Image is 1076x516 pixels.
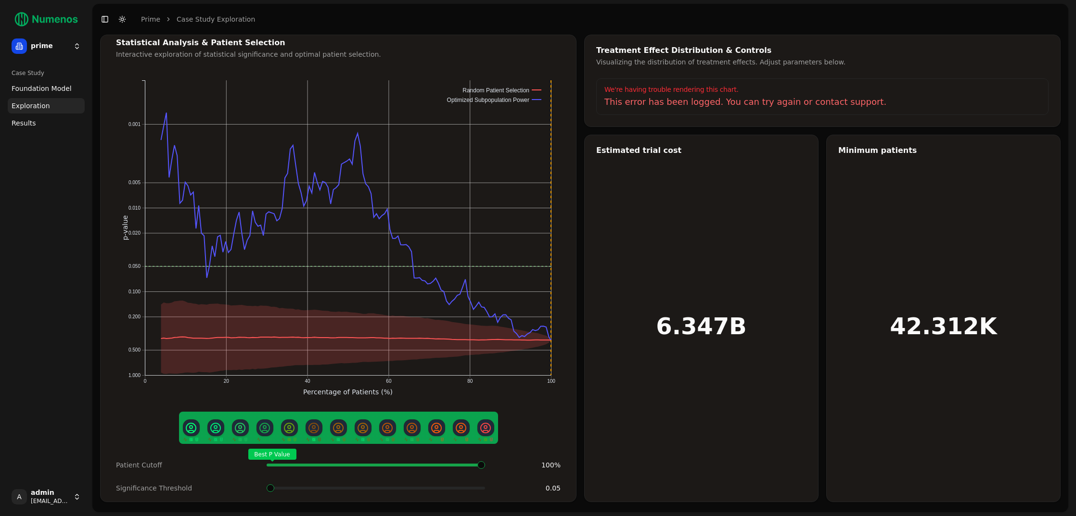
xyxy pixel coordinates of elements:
text: 80 [467,378,473,384]
div: Treatment Effect Distribution & Controls [596,47,1049,54]
text: 0.001 [128,122,141,127]
div: Statistical Analysis & Patient Selection [116,39,561,47]
span: Best P Value [248,449,296,460]
a: Results [8,115,85,131]
text: 100 [547,378,555,384]
div: Case Study [8,65,85,81]
div: This error has been logged. You can try again or contact support. [604,95,1040,109]
button: Aadmin[EMAIL_ADDRESS] [8,485,85,508]
h1: 42.312K [890,315,997,338]
text: 60 [386,378,392,384]
text: 40 [305,378,311,384]
a: Exploration [8,98,85,113]
div: Interactive exploration of statistical significance and optimal patient selection. [116,50,561,59]
span: Foundation Model [12,84,72,93]
a: Foundation Model [8,81,85,96]
text: 0.005 [128,180,141,185]
button: prime [8,35,85,58]
div: Visualizing the distribution of treatment effects. Adjust parameters below. [596,57,1049,67]
nav: breadcrumb [141,14,255,24]
text: Optimized Subpopulation Power [447,97,529,103]
span: [EMAIL_ADDRESS] [31,497,69,505]
div: Significance Threshold [116,483,259,493]
text: Percentage of Patients (%) [303,388,393,396]
text: p-value [121,215,129,240]
a: prime [141,14,160,24]
text: 0.050 [128,264,141,269]
span: prime [31,42,69,50]
span: A [12,489,27,504]
a: Case Study Exploration [177,14,255,24]
text: 20 [224,378,230,384]
text: 0.020 [128,230,141,236]
span: admin [31,489,69,497]
img: Numenos [8,8,85,31]
div: We're having trouble rendering this chart. [604,85,1040,94]
text: 0.010 [128,205,141,211]
text: 1.000 [128,373,141,378]
div: 0.05 [493,483,561,493]
span: Exploration [12,101,50,111]
text: Random Patient Selection [462,87,529,94]
text: 0.100 [128,289,141,294]
h1: 6.347B [656,315,746,338]
span: Results [12,118,36,128]
text: 0 [144,378,147,384]
div: Patient Cutoff [116,460,259,470]
text: 0.200 [128,314,141,319]
div: 100 % [493,460,561,470]
text: 0.500 [128,347,141,352]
